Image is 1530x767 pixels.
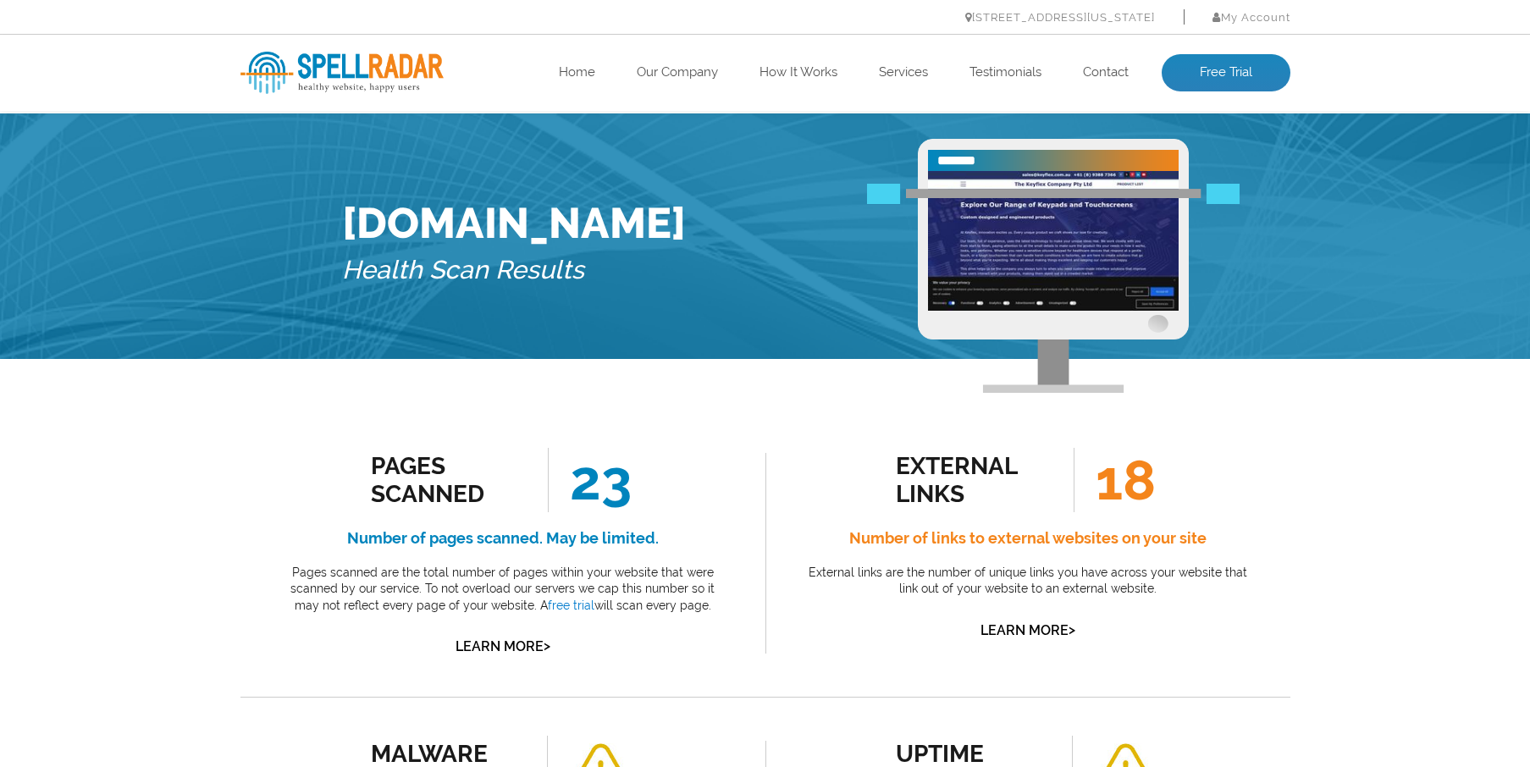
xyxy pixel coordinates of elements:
div: external links [896,452,1049,508]
h4: Number of pages scanned. May be limited. [279,525,727,552]
h5: Health Scan Results [342,248,686,293]
p: Pages scanned are the total number of pages within your website that were scanned by our service.... [279,565,727,615]
a: Learn More> [456,638,550,654]
span: > [544,634,550,658]
img: Free Webiste Analysis [918,139,1189,393]
span: > [1069,618,1075,642]
h1: [DOMAIN_NAME] [342,198,686,248]
p: External links are the number of unique links you have across your website that link out of your ... [804,565,1252,598]
img: Free Webiste Analysis [867,185,1240,205]
div: Pages Scanned [371,452,524,508]
img: Free Website Analysis [928,171,1179,311]
h4: Number of links to external websites on your site [804,525,1252,552]
a: Learn More> [980,622,1075,638]
span: 23 [548,448,632,512]
span: 18 [1074,448,1156,512]
a: free trial [548,599,594,612]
